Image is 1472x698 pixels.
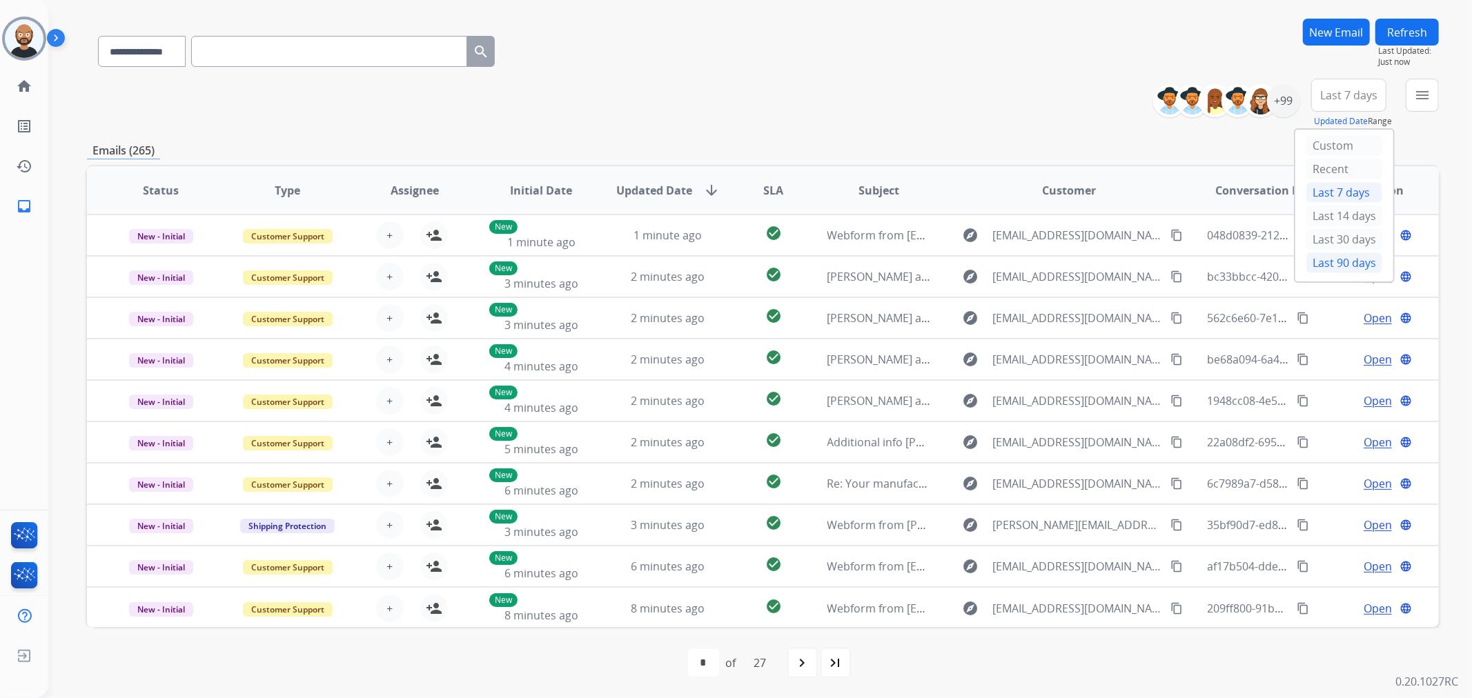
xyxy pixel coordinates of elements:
span: 562c6e60-7e1a-411b-bb0f-c7ccd381afe5 [1208,310,1415,326]
span: 2 minutes ago [631,310,705,326]
span: Subject [858,182,899,199]
span: 5 minutes ago [504,441,578,457]
span: Customer [1042,182,1096,199]
mat-icon: person_add [426,268,442,285]
span: New - Initial [129,436,193,450]
span: 6 minutes ago [504,566,578,581]
mat-icon: check_circle [765,266,782,283]
span: 4 minutes ago [504,359,578,374]
mat-icon: content_copy [1297,436,1309,448]
mat-icon: language [1400,519,1412,531]
div: Recent [1306,159,1382,179]
p: New [489,551,518,565]
button: + [376,552,404,580]
mat-icon: check_circle [765,598,782,615]
span: 1 minute ago [634,228,702,243]
span: 2 minutes ago [631,269,705,284]
mat-icon: language [1400,395,1412,407]
p: New [489,220,518,234]
span: [PERSON_NAME] additional information needed [827,310,1075,326]
span: Open [1364,392,1392,409]
mat-icon: person_add [426,227,442,243]
button: Last 7 days [1311,79,1386,112]
p: New [489,386,518,399]
mat-icon: content_copy [1170,519,1183,531]
span: Assignee [391,182,439,199]
img: avatar [5,19,43,58]
span: New - Initial [129,477,193,492]
span: Customer Support [243,312,333,326]
mat-icon: check_circle [765,556,782,572]
mat-icon: content_copy [1170,353,1183,366]
span: Open [1364,600,1392,617]
span: Shipping Protection [240,519,335,533]
mat-icon: content_copy [1170,560,1183,572]
span: 209ff800-91bc-418f-9171-2d6c56434c2d [1208,601,1413,616]
span: Open [1364,434,1392,450]
span: New - Initial [129,229,193,243]
span: New - Initial [129,353,193,368]
mat-icon: language [1400,477,1412,490]
span: Webform from [EMAIL_ADDRESS][DOMAIN_NAME] on [DATE] [827,228,1140,243]
button: + [376,304,404,332]
mat-icon: person_add [426,310,442,326]
span: + [386,310,393,326]
p: Emails (265) [87,142,160,159]
span: New - Initial [129,312,193,326]
span: Open [1364,558,1392,575]
span: 048d0839-2123-4ca3-a931-fc87cf84d8ca [1208,228,1413,243]
p: New [489,593,518,607]
span: + [386,434,393,450]
p: New [489,510,518,523]
mat-icon: arrow_downward [703,182,720,199]
p: New [489,468,518,482]
mat-icon: explore [962,434,979,450]
mat-icon: list_alt [16,118,32,134]
span: Customer Support [243,477,333,492]
mat-icon: language [1400,270,1412,283]
mat-icon: navigate_next [794,655,811,671]
span: Re: Your manufacturer's warranty may still be active [827,476,1099,491]
span: [EMAIL_ADDRESS][DOMAIN_NAME] [992,475,1162,492]
span: New - Initial [129,395,193,409]
mat-icon: check_circle [765,515,782,531]
mat-icon: language [1400,436,1412,448]
span: New - Initial [129,560,193,575]
span: + [386,392,393,409]
button: + [376,221,404,249]
span: [EMAIL_ADDRESS][DOMAIN_NAME] [992,310,1162,326]
span: be68a094-6a44-4f0d-9e9f-152944f87f61 [1208,352,1411,367]
span: Customer Support [243,436,333,450]
span: Customer Support [243,270,333,285]
mat-icon: content_copy [1170,395,1183,407]
div: Last 14 days [1306,206,1382,226]
span: [EMAIL_ADDRESS][DOMAIN_NAME] [992,268,1162,285]
mat-icon: check_circle [765,349,782,366]
span: Last 7 days [1320,92,1377,98]
mat-icon: content_copy [1297,560,1309,572]
mat-icon: last_page [827,655,844,671]
mat-icon: language [1400,229,1412,241]
span: af17b504-dde6-4168-870b-e64e1bdd2605 [1208,559,1422,574]
span: 8 minutes ago [631,601,705,616]
button: + [376,595,404,622]
button: + [376,263,404,290]
span: New - Initial [129,270,193,285]
span: 4 minutes ago [504,400,578,415]
mat-icon: explore [962,558,979,575]
span: Type [275,182,300,199]
button: Updated Date [1314,116,1368,127]
mat-icon: content_copy [1170,270,1183,283]
span: Last Updated: [1378,46,1439,57]
span: [PERSON_NAME] additional info needed. [827,269,1036,284]
mat-icon: check_circle [765,432,782,448]
span: bc33bbcc-420e-40ed-90ff-8dfc8c35dede [1208,269,1414,284]
div: Last 7 days [1306,182,1382,203]
button: Refresh [1375,19,1439,46]
span: Webform from [PERSON_NAME][EMAIL_ADDRESS][DOMAIN_NAME] on [DATE] [827,517,1226,532]
mat-icon: search [473,43,489,60]
span: Open [1364,475,1392,492]
span: Customer Support [243,560,333,575]
mat-icon: check_circle [765,473,782,490]
span: 35bf90d7-ed8d-40d1-8517-32e5d5826b83 [1208,517,1422,532]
